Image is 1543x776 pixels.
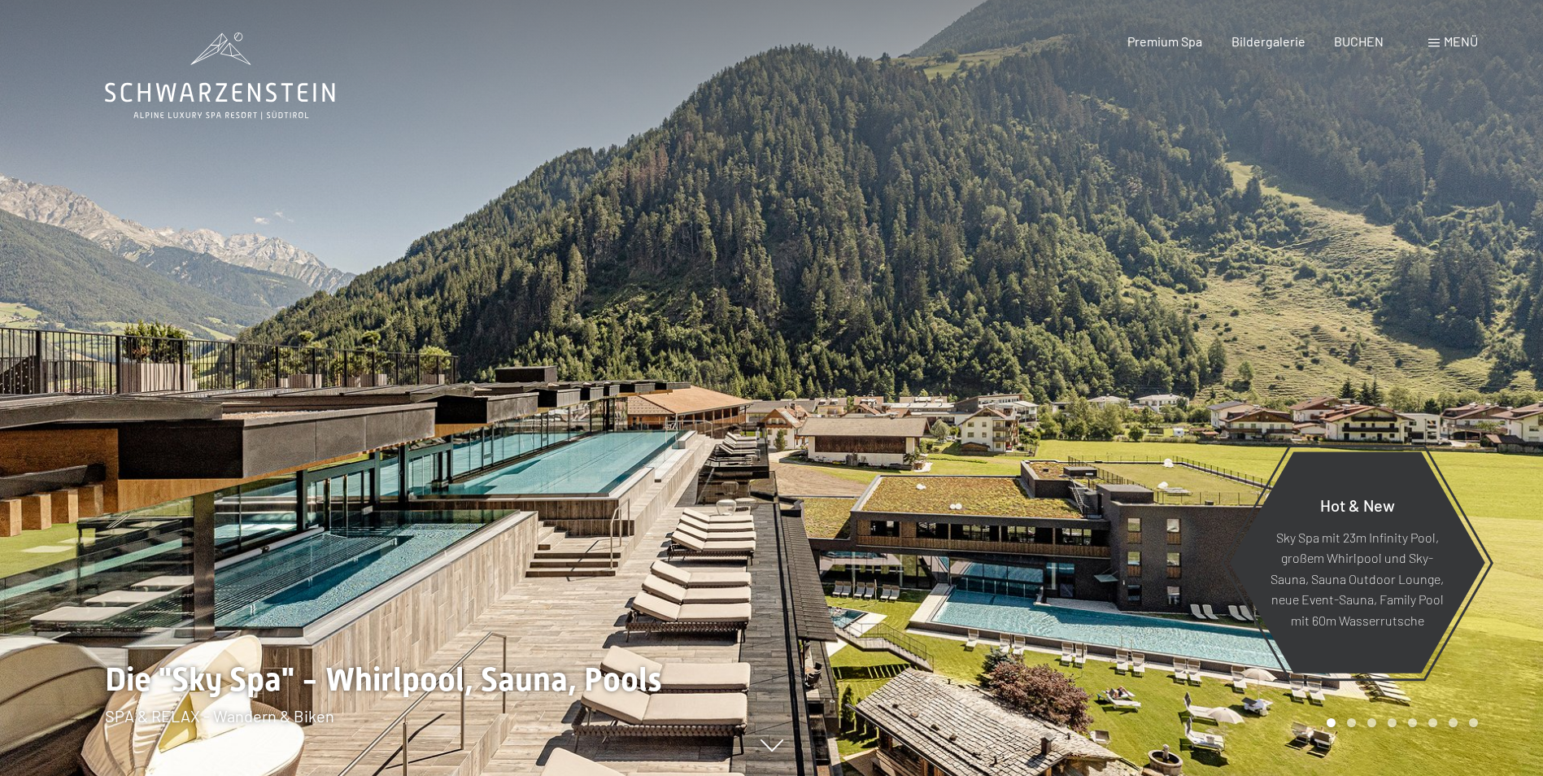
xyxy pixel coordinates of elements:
div: Carousel Pagination [1321,718,1478,727]
p: Sky Spa mit 23m Infinity Pool, großem Whirlpool und Sky-Sauna, Sauna Outdoor Lounge, neue Event-S... [1269,526,1445,630]
a: Hot & New Sky Spa mit 23m Infinity Pool, großem Whirlpool und Sky-Sauna, Sauna Outdoor Lounge, ne... [1228,451,1486,674]
a: Bildergalerie [1231,33,1305,49]
div: Carousel Page 7 [1449,718,1458,727]
div: Carousel Page 8 [1469,718,1478,727]
div: Carousel Page 4 [1388,718,1397,727]
div: Carousel Page 2 [1347,718,1356,727]
div: Carousel Page 5 [1408,718,1417,727]
div: Carousel Page 3 [1367,718,1376,727]
div: Carousel Page 1 (Current Slide) [1327,718,1336,727]
span: Hot & New [1320,495,1395,514]
div: Carousel Page 6 [1428,718,1437,727]
a: BUCHEN [1334,33,1384,49]
span: Menü [1444,33,1478,49]
a: Premium Spa [1127,33,1202,49]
